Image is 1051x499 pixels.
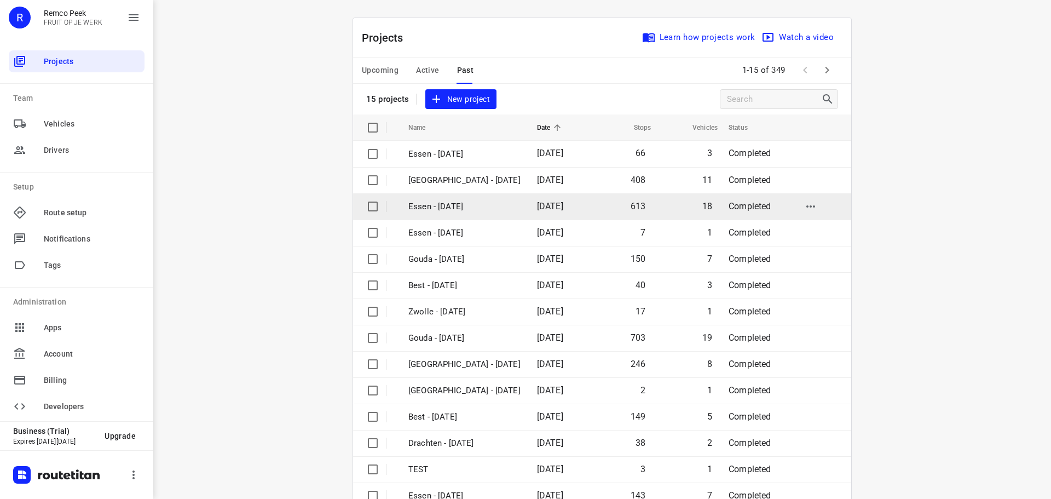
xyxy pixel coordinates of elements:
p: 15 projects [366,94,409,104]
span: 5 [707,411,712,422]
p: [GEOGRAPHIC_DATA] - [DATE] [408,174,521,187]
div: Notifications [9,228,145,250]
span: Upcoming [362,64,399,77]
p: Antwerpen - Thursday [408,385,521,397]
span: 38 [636,438,645,448]
span: 149 [631,411,646,422]
p: Team [13,93,145,104]
div: R [9,7,31,28]
p: TEST [408,463,521,476]
p: Gouda - Friday [408,253,521,266]
span: New project [432,93,490,106]
span: Billing [44,375,140,386]
button: Upgrade [96,426,145,446]
span: 1-15 of 349 [738,59,790,82]
span: Completed [729,438,771,448]
span: 1 [707,306,712,317]
p: Essen - Friday [408,227,521,239]
span: 7 [640,227,645,238]
span: [DATE] [537,306,563,317]
span: [DATE] [537,227,563,238]
span: Completed [729,411,771,422]
span: 18 [702,201,712,211]
span: 1 [707,227,712,238]
span: Status [729,121,762,134]
span: Completed [729,227,771,238]
span: Developers [44,401,140,412]
input: Search projects [727,91,821,108]
span: Vehicles [44,118,140,130]
p: Drachten - Thursday [408,437,521,450]
span: 3 [707,280,712,290]
p: Setup [13,181,145,193]
span: Route setup [44,207,140,219]
span: Completed [729,254,771,264]
span: 1 [707,385,712,395]
span: 246 [631,359,646,369]
p: Projects [362,30,412,46]
div: Tags [9,254,145,276]
p: Essen - [DATE] [408,148,521,160]
span: 11 [702,175,712,185]
div: Projects [9,50,145,72]
span: Apps [44,322,140,334]
span: Next Page [816,59,838,81]
span: [DATE] [537,464,563,474]
span: 2 [707,438,712,448]
span: Vehicles [678,121,718,134]
p: Zwolle - Friday [408,306,521,318]
span: Completed [729,359,771,369]
span: 150 [631,254,646,264]
div: Apps [9,317,145,339]
div: Drivers [9,139,145,161]
p: Administration [13,296,145,308]
span: [DATE] [537,385,563,395]
span: Completed [729,280,771,290]
span: [DATE] [537,332,563,343]
span: 17 [636,306,645,317]
span: Completed [729,332,771,343]
span: Tags [44,260,140,271]
div: Account [9,343,145,365]
p: Best - Friday [408,279,521,292]
div: Route setup [9,202,145,223]
span: Completed [729,306,771,317]
span: 40 [636,280,645,290]
span: Completed [729,464,771,474]
span: Upgrade [105,432,136,440]
div: Search [821,93,838,106]
p: Best - Thursday [408,411,521,423]
span: Active [416,64,439,77]
span: Account [44,348,140,360]
span: Completed [729,385,771,395]
span: Projects [44,56,140,67]
span: [DATE] [537,201,563,211]
span: 408 [631,175,646,185]
p: FRUIT OP JE WERK [44,19,102,26]
span: Notifications [44,233,140,245]
span: 703 [631,332,646,343]
p: Remco Peek [44,9,102,18]
span: Past [457,64,474,77]
span: [DATE] [537,175,563,185]
span: [DATE] [537,254,563,264]
p: Gouda - Thursday [408,332,521,345]
p: Business (Trial) [13,427,96,435]
span: 3 [640,464,645,474]
span: 1 [707,464,712,474]
div: Vehicles [9,113,145,135]
span: Name [408,121,440,134]
span: Stops [620,121,651,134]
span: [DATE] [537,411,563,422]
span: [DATE] [537,280,563,290]
button: New project [425,89,496,110]
span: Completed [729,148,771,158]
span: 66 [636,148,645,158]
span: 19 [702,332,712,343]
span: Date [537,121,565,134]
span: 8 [707,359,712,369]
span: Drivers [44,145,140,156]
span: 613 [631,201,646,211]
span: [DATE] [537,438,563,448]
span: 7 [707,254,712,264]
